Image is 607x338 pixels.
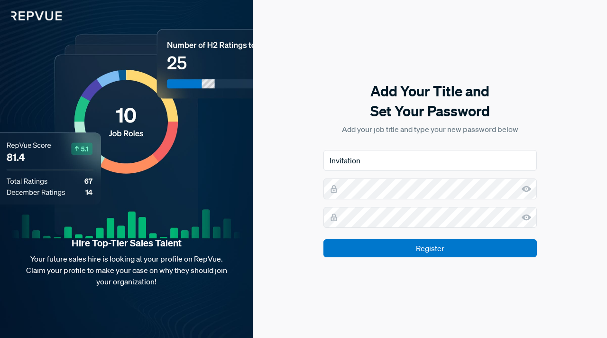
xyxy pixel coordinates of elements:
[15,237,238,249] strong: Hire Top-Tier Sales Talent
[323,150,537,171] input: Job Title
[323,123,537,135] p: Add your job title and type your new password below
[15,253,238,287] p: Your future sales hire is looking at your profile on RepVue. Claim your profile to make your case...
[323,81,537,121] h5: Add Your Title and Set Your Password
[323,239,537,257] input: Register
